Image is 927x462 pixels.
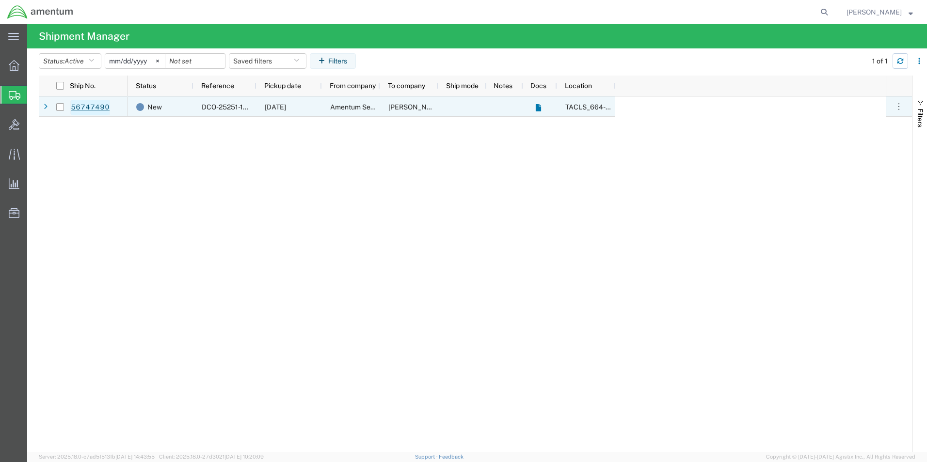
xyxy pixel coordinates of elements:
[70,82,96,90] span: Ship No.
[265,103,286,111] span: 09/08/2025
[330,103,403,111] span: Amentum Services, Inc.
[388,82,425,90] span: To company
[766,453,915,461] span: Copyright © [DATE]-[DATE] Agistix Inc., All Rights Reserved
[330,82,376,90] span: From company
[439,454,463,460] a: Feedback
[494,82,512,90] span: Notes
[565,103,747,111] span: TACLS_664-Salem, OR
[39,24,129,48] h4: Shipment Manager
[136,82,156,90] span: Status
[872,56,889,66] div: 1 of 1
[847,7,902,17] span: David Stasny
[115,454,155,460] span: [DATE] 14:43:55
[916,108,924,127] span: Filters
[388,103,507,111] span: HOWELL INSTRUMENTS INC
[70,100,110,115] a: 56747490
[105,54,165,68] input: Not set
[202,103,264,111] span: DCO-25251-167900
[39,454,155,460] span: Server: 2025.18.0-c7ad5f513fb
[310,53,356,69] button: Filters
[224,454,264,460] span: [DATE] 10:20:09
[229,53,306,69] button: Saved filters
[446,82,479,90] span: Ship mode
[530,82,546,90] span: Docs
[565,82,592,90] span: Location
[415,454,439,460] a: Support
[147,97,162,117] span: New
[7,5,74,19] img: logo
[846,6,913,18] button: [PERSON_NAME]
[64,57,84,65] span: Active
[165,54,225,68] input: Not set
[201,82,234,90] span: Reference
[264,82,301,90] span: Pickup date
[159,454,264,460] span: Client: 2025.18.0-27d3021
[39,53,101,69] button: Status:Active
